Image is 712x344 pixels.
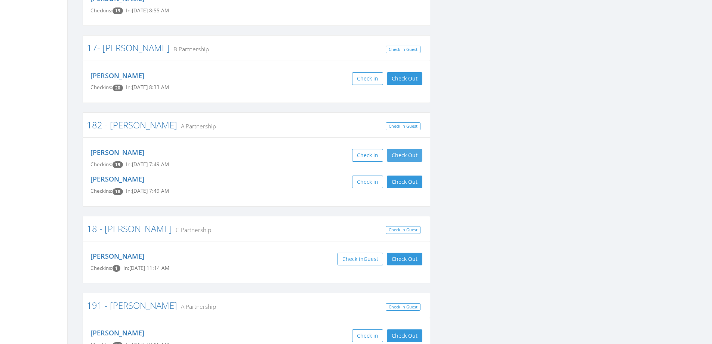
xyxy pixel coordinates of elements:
[87,119,177,131] a: 182 - [PERSON_NAME]
[352,149,383,162] button: Check in
[364,255,378,262] span: Guest
[112,265,120,272] span: Checkin count
[87,299,177,311] a: 191 - [PERSON_NAME]
[387,329,422,342] button: Check Out
[112,188,123,195] span: Checkin count
[352,329,383,342] button: Check in
[90,7,112,14] span: Checkins:
[387,72,422,85] button: Check Out
[90,265,112,271] span: Checkins:
[112,161,123,168] span: Checkin count
[387,253,422,265] button: Check Out
[90,71,144,80] a: [PERSON_NAME]
[352,72,383,85] button: Check in
[386,226,420,234] a: Check In Guest
[177,122,216,130] small: A Partnership
[126,84,169,91] span: In: [DATE] 8:33 AM
[337,253,383,265] button: Check inGuest
[172,226,211,234] small: C Partnership
[112,7,123,14] span: Checkin count
[87,42,170,54] a: 17- [PERSON_NAME]
[112,85,123,91] span: Checkin count
[126,7,169,14] span: In: [DATE] 8:55 AM
[90,328,144,337] a: [PERSON_NAME]
[170,45,209,53] small: B Partnership
[352,176,383,188] button: Check in
[177,302,216,311] small: A Partnership
[90,148,144,157] a: [PERSON_NAME]
[90,84,112,91] span: Checkins:
[126,188,169,194] span: In: [DATE] 7:49 AM
[90,252,144,261] a: [PERSON_NAME]
[90,161,112,168] span: Checkins:
[387,149,422,162] button: Check Out
[87,222,172,235] a: 18 - [PERSON_NAME]
[386,303,420,311] a: Check In Guest
[386,122,420,130] a: Check In Guest
[123,265,169,271] span: In: [DATE] 11:14 AM
[90,174,144,183] a: [PERSON_NAME]
[386,46,420,54] a: Check In Guest
[126,161,169,168] span: In: [DATE] 7:49 AM
[90,188,112,194] span: Checkins:
[387,176,422,188] button: Check Out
